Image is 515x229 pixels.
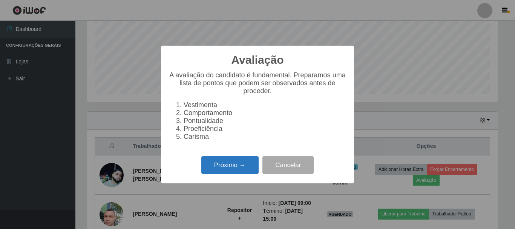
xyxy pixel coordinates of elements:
button: Próximo → [201,156,259,174]
button: Cancelar [262,156,314,174]
p: A avaliação do candidato é fundamental. Preparamos uma lista de pontos que podem ser observados a... [169,71,346,95]
li: Comportamento [184,109,346,117]
li: Pontualidade [184,117,346,125]
h2: Avaliação [231,53,284,67]
li: Carisma [184,133,346,141]
li: Proeficiência [184,125,346,133]
li: Vestimenta [184,101,346,109]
